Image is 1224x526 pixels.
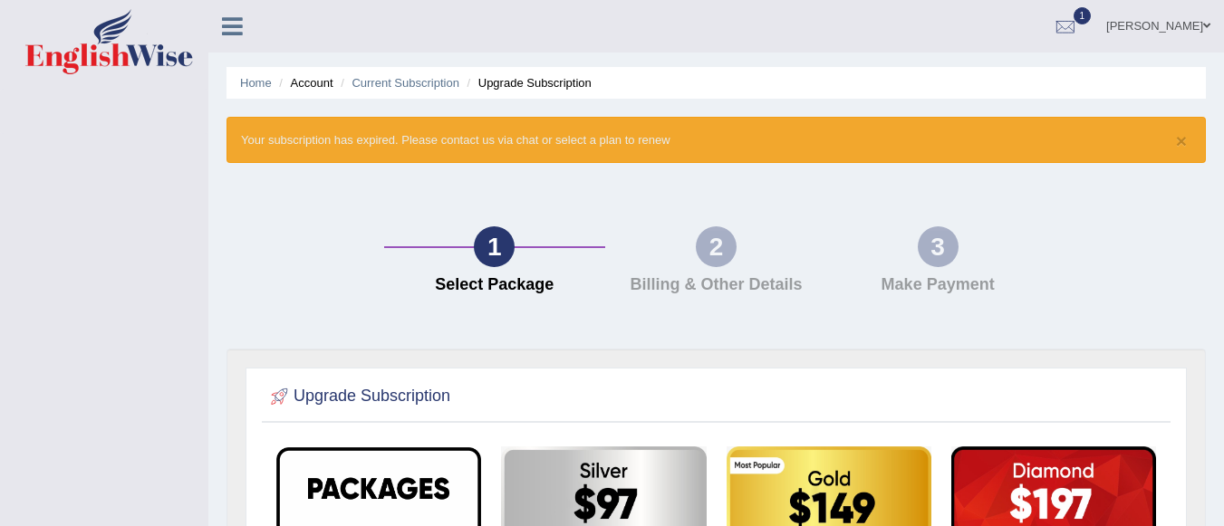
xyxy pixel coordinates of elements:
[696,226,737,267] div: 2
[463,74,592,91] li: Upgrade Subscription
[614,276,818,294] h4: Billing & Other Details
[266,383,450,410] h2: Upgrade Subscription
[352,76,459,90] a: Current Subscription
[393,276,597,294] h4: Select Package
[1074,7,1092,24] span: 1
[474,226,515,267] div: 1
[275,74,333,91] li: Account
[240,76,272,90] a: Home
[836,276,1040,294] h4: Make Payment
[226,117,1206,163] div: Your subscription has expired. Please contact us via chat or select a plan to renew
[918,226,959,267] div: 3
[1176,131,1187,150] button: ×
